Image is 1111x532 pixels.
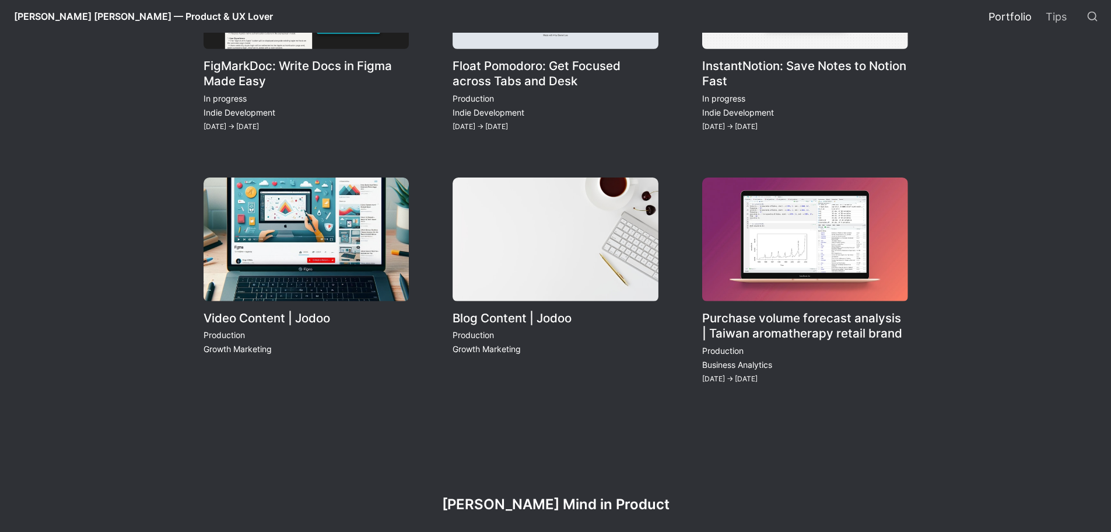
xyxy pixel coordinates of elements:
a: [PERSON_NAME] Mind in Product [442,496,670,524]
a: Purchase volume forecast analysis | Taiwan aromatherapy retail brand [702,178,908,386]
span: [PERSON_NAME] [PERSON_NAME] — Product & UX Lover [14,11,273,22]
span: [PERSON_NAME] Mind in Product [442,496,670,513]
a: Blog Content | Jodoo [453,178,658,386]
a: Video Content | Jodoo [204,178,409,386]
